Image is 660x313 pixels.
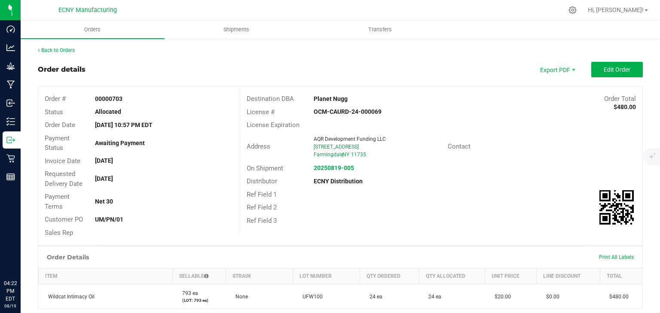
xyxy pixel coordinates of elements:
span: Distributor [247,177,277,185]
a: Shipments [165,21,309,39]
p: 04:22 PM EDT [4,280,17,303]
th: Total [600,268,642,284]
qrcode: 00000703 [599,190,634,225]
span: Order Date [45,121,75,129]
strong: OCM-CAURD-24-000069 [314,108,382,115]
span: 793 ea [178,290,198,296]
strong: [DATE] 10:57 PM EDT [95,122,153,128]
strong: Planet Nugg [314,95,348,102]
span: License # [247,108,275,116]
span: [STREET_ADDRESS] [314,144,359,150]
p: 08/19 [4,303,17,309]
h1: Order Details [47,254,89,261]
span: Invoice Date [45,157,80,165]
img: Scan me! [599,190,634,225]
a: 20250819-005 [314,164,354,171]
div: Manage settings [567,6,578,14]
iframe: Resource center unread badge [25,243,36,253]
inline-svg: Manufacturing [6,80,15,89]
strong: Awaiting Payment [95,140,145,146]
span: On Shipment [247,164,283,172]
inline-svg: Outbound [6,136,15,144]
span: AQR Development Funding LLC [314,136,386,142]
span: ECNY Manufacturing [58,6,117,14]
span: Payment Status [45,134,70,152]
span: Orders [73,26,112,33]
a: Transfers [309,21,452,39]
span: Destination DBA [247,95,294,103]
span: Wildcat Intimacy Oil [44,294,95,300]
strong: UM/PN/01 [95,216,123,223]
strong: ECNY Distribution [314,178,363,185]
span: Order # [45,95,66,103]
span: None [231,294,248,300]
span: Farmingdale [314,152,343,158]
span: Address [247,143,270,150]
th: Line Discount [537,268,600,284]
span: 11735 [351,152,366,158]
span: Requested Delivery Date [45,170,82,188]
th: Lot Number [293,268,360,284]
span: Payment Terms [45,193,70,210]
span: Contact [448,143,471,150]
inline-svg: Retail [6,154,15,163]
iframe: Resource center [9,244,34,270]
strong: [DATE] [95,157,113,164]
th: Item [39,268,173,284]
th: Unit Price [485,268,537,284]
th: Sellable [173,268,226,284]
span: Print All Labels [599,254,634,260]
inline-svg: Reports [6,173,15,181]
span: Sales Rep [45,229,73,237]
span: Edit Order [604,66,630,73]
strong: Allocated [95,108,121,115]
span: Ref Field 3 [247,217,277,225]
inline-svg: Grow [6,62,15,70]
span: 24 ea [424,294,441,300]
button: Edit Order [591,62,643,77]
span: Transfers [357,26,403,33]
span: License Expiration [247,121,299,129]
span: NY [342,152,349,158]
a: Orders [21,21,165,39]
span: Ref Field 1 [247,191,277,198]
th: Qty Ordered [360,268,419,284]
span: , [342,152,342,158]
span: Status [45,108,63,116]
span: 24 ea [365,294,382,300]
inline-svg: Inventory [6,117,15,126]
span: $0.00 [542,294,559,300]
span: Customer PO [45,216,83,223]
span: Ref Field 2 [247,204,277,211]
span: UFW100 [298,294,323,300]
p: (LOT: 793 ea) [178,297,221,304]
span: Order Total [604,95,636,103]
inline-svg: Dashboard [6,25,15,33]
span: Hi, [PERSON_NAME]! [588,6,644,13]
strong: [DATE] [95,175,113,182]
a: Back to Orders [38,47,75,53]
th: Qty Allocated [419,268,485,284]
strong: $480.00 [614,103,636,110]
strong: 00000703 [95,95,122,102]
li: Export PDF [531,62,583,77]
inline-svg: Analytics [6,43,15,52]
span: $20.00 [490,294,511,300]
th: Strain [226,268,293,284]
strong: Net 30 [95,198,113,205]
inline-svg: Inbound [6,99,15,107]
div: Order details [38,64,86,75]
span: Shipments [212,26,261,33]
span: $480.00 [605,294,629,300]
